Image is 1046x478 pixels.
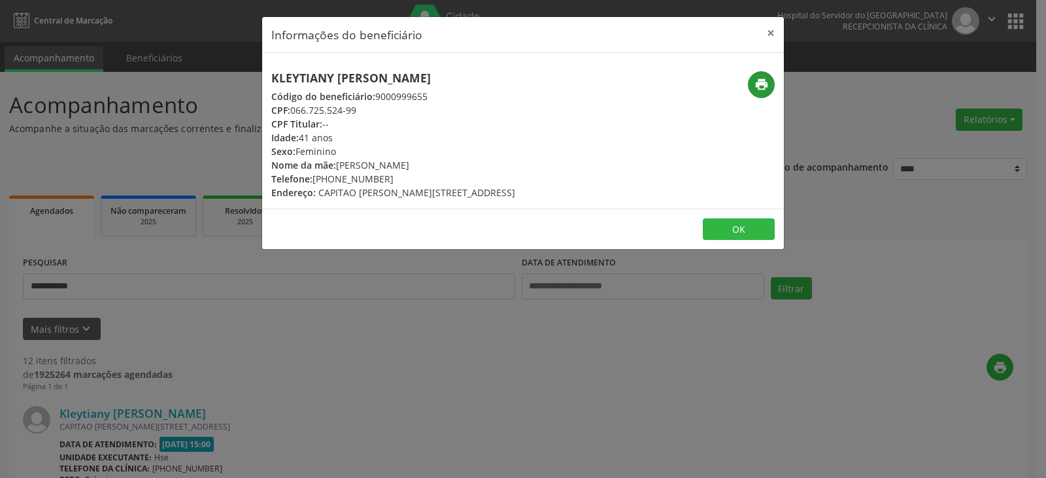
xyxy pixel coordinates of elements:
div: 41 anos [271,131,515,145]
span: Sexo: [271,145,295,158]
button: OK [703,218,775,241]
div: [PHONE_NUMBER] [271,172,515,186]
button: print [748,71,775,98]
span: Código do beneficiário: [271,90,375,103]
span: Telefone: [271,173,312,185]
div: Feminino [271,145,515,158]
h5: Informações do beneficiário [271,26,422,43]
span: CPF Titular: [271,118,322,130]
span: Idade: [271,131,299,144]
span: Endereço: [271,186,316,199]
div: 066.725.524-99 [271,103,515,117]
h5: Kleytiany [PERSON_NAME] [271,71,515,85]
span: CAPITAO [PERSON_NAME][STREET_ADDRESS] [318,186,515,199]
span: CPF: [271,104,290,116]
span: Nome da mãe: [271,159,336,171]
div: [PERSON_NAME] [271,158,515,172]
div: -- [271,117,515,131]
div: 9000999655 [271,90,515,103]
button: Close [758,17,784,49]
i: print [754,77,769,92]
